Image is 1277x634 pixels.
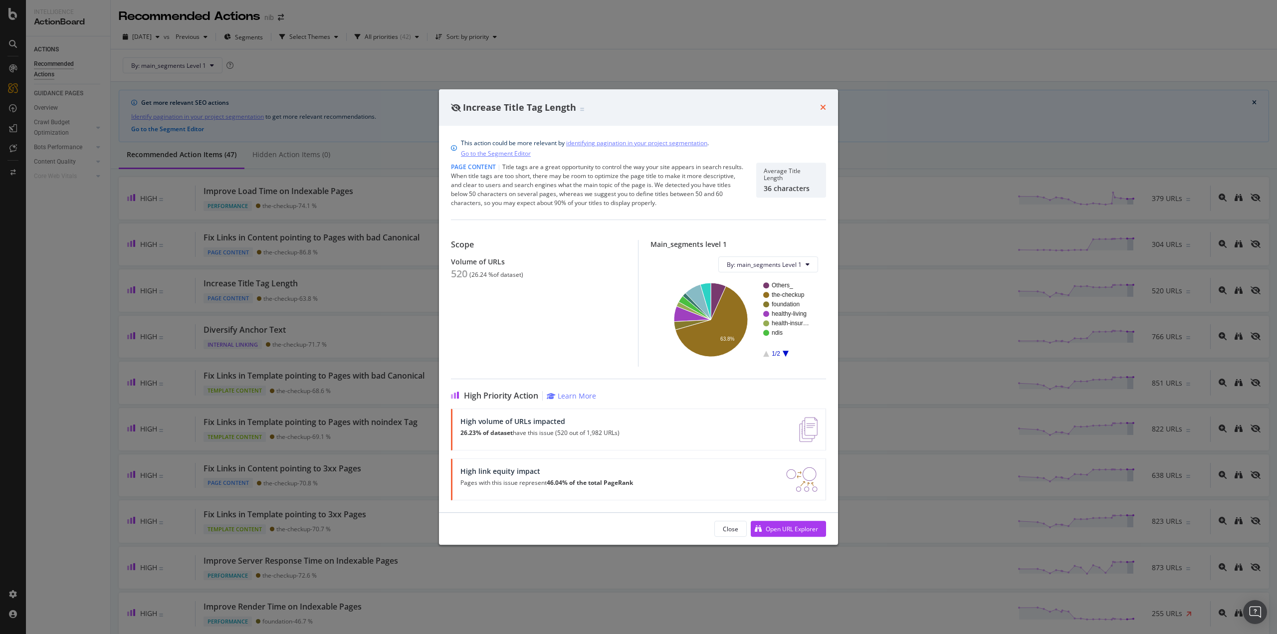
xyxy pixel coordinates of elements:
svg: A chart. [658,280,818,359]
img: Equal [580,108,584,111]
div: Average Title Length [764,168,819,182]
span: High Priority Action [464,391,538,401]
text: health-insur… [772,320,809,327]
div: eye-slash [451,104,461,112]
div: High volume of URLs impacted [460,417,620,425]
div: info banner [451,138,826,159]
a: identifying pagination in your project segmentation [566,138,707,148]
button: By: main_segments Level 1 [718,256,818,272]
span: Page Content [451,163,496,171]
button: Close [714,521,747,537]
img: DDxVyA23.png [786,467,818,492]
text: healthy-living [772,311,807,318]
div: 520 [451,268,467,280]
text: 63.8% [720,336,734,342]
div: Open URL Explorer [766,525,818,533]
div: 36 characters [764,184,819,193]
div: Title tags are a great opportunity to control the way your site appears in search results. When t... [451,163,744,208]
p: have this issue (520 out of 1,982 URLs) [460,429,620,436]
text: 1/2 [772,351,780,358]
a: Go to the Segment Editor [461,148,531,159]
span: By: main_segments Level 1 [727,260,802,269]
text: the-checkup [772,292,805,299]
div: Close [723,525,738,533]
strong: 26.23% of dataset [460,428,513,437]
span: Increase Title Tag Length [463,101,576,113]
div: modal [439,89,838,545]
div: This action could be more relevant by . [461,138,709,159]
div: Learn More [558,391,596,401]
p: Pages with this issue represent [460,479,633,486]
a: Learn More [547,391,596,401]
text: foundation [772,301,800,308]
div: High link equity impact [460,467,633,475]
div: Open Intercom Messenger [1243,600,1267,624]
div: times [820,101,826,114]
text: Others_ [772,282,793,289]
div: Volume of URLs [451,257,626,266]
text: ndis [772,330,783,337]
button: Open URL Explorer [751,521,826,537]
div: Main_segments level 1 [650,240,826,248]
img: e5DMFwAAAABJRU5ErkJggg== [799,417,818,442]
strong: 46.04% of the total PageRank [547,478,633,487]
div: Scope [451,240,626,249]
span: | [497,163,501,171]
div: ( 26.24 % of dataset ) [469,271,523,278]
